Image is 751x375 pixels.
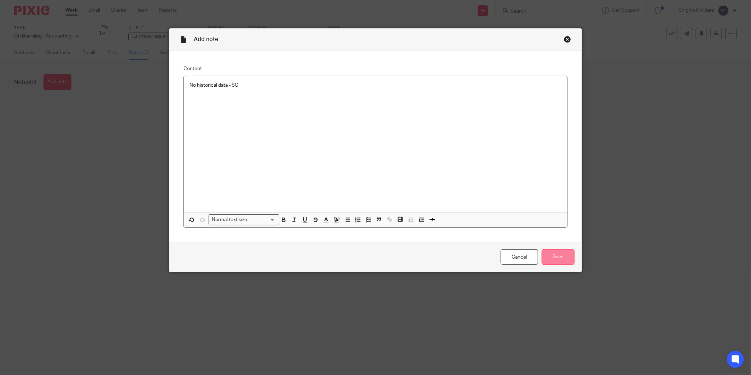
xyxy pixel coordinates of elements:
span: Add note [194,36,218,42]
div: Search for option [209,214,279,225]
input: Save [542,249,575,265]
p: No historical data - SC [190,82,561,89]
span: Normal text size [210,216,249,224]
input: Search for option [250,216,275,224]
label: Content [184,65,567,72]
div: Close this dialog window [564,36,571,43]
a: Cancel [501,249,538,265]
